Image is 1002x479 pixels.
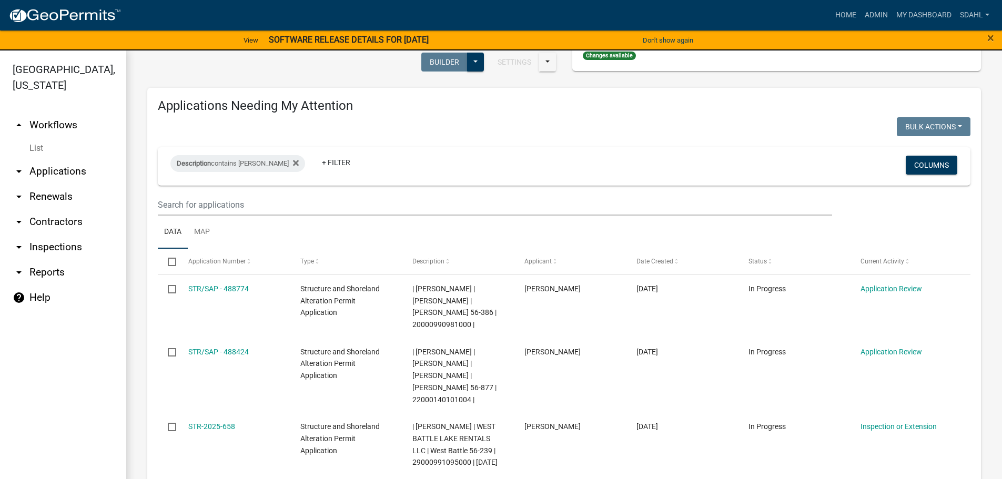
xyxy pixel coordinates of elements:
i: arrow_drop_down [13,165,25,178]
i: help [13,291,25,304]
datatable-header-cell: Date Created [626,249,738,274]
span: Date Created [636,258,673,265]
button: Close [987,32,994,44]
h4: Applications Needing My Attention [158,98,970,114]
a: Data [158,216,188,249]
a: STR/SAP - 488774 [188,284,249,293]
button: Don't show again [639,32,697,49]
span: × [987,30,994,45]
a: STR-2025-658 [188,422,235,431]
button: Builder [421,53,468,72]
span: Ethan Townsend [524,348,581,356]
span: Changes available [583,52,636,60]
datatable-header-cell: Status [738,249,851,274]
i: arrow_drop_down [13,266,25,279]
a: Inspection or Extension [861,422,937,431]
span: Structure and Shoreland Alteration Permit Application [300,348,380,380]
i: arrow_drop_down [13,241,25,253]
button: Columns [906,156,957,175]
span: Structure and Shoreland Alteration Permit Application [300,284,380,317]
span: In Progress [748,422,786,431]
span: Status [748,258,767,265]
a: Application Review [861,284,922,293]
span: 10/06/2025 [636,348,658,356]
button: Bulk Actions [897,117,970,136]
div: contains [PERSON_NAME] [170,155,305,172]
span: Applicant [524,258,552,265]
a: + Filter [313,153,359,172]
datatable-header-cell: Type [290,249,402,274]
span: | Sheila Dahl | DONALD W KARJA JR | McDonald 56-386 | 20000990981000 | [412,284,497,329]
span: | Sheila Dahl | WEST BATTLE LAKE RENTALS LLC | West Battle 56-239 | 29000991095000 | 10/03/2026 [412,422,498,466]
a: Application Review [861,348,922,356]
input: Search for applications [158,194,832,216]
span: Description [177,159,211,167]
a: sdahl [956,5,994,25]
span: | Sheila Dahl | GEORGE E TOWNSEND | ELIZABETH TOWNSEND | Jewett 56-877 | 22000140101004 | [412,348,497,404]
a: STR/SAP - 488424 [188,348,249,356]
datatable-header-cell: Applicant [514,249,626,274]
a: View [239,32,262,49]
datatable-header-cell: Application Number [178,249,290,274]
span: In Progress [748,348,786,356]
span: Description [412,258,444,265]
span: William l jenkins [524,422,581,431]
span: Application Number [188,258,246,265]
datatable-header-cell: Select [158,249,178,274]
span: Current Activity [861,258,904,265]
span: Donald Karja [524,284,581,293]
datatable-header-cell: Current Activity [851,249,963,274]
i: arrow_drop_down [13,190,25,203]
a: Admin [861,5,892,25]
span: 10/01/2025 [636,422,658,431]
i: arrow_drop_down [13,216,25,228]
strong: SOFTWARE RELEASE DETAILS FOR [DATE] [269,35,429,45]
a: Map [188,216,216,249]
span: Type [300,258,314,265]
button: Settings [489,53,540,72]
span: In Progress [748,284,786,293]
span: 10/06/2025 [636,284,658,293]
datatable-header-cell: Description [402,249,514,274]
i: arrow_drop_up [13,119,25,131]
span: Structure and Shoreland Alteration Permit Application [300,422,380,455]
a: Home [831,5,861,25]
a: My Dashboard [892,5,956,25]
